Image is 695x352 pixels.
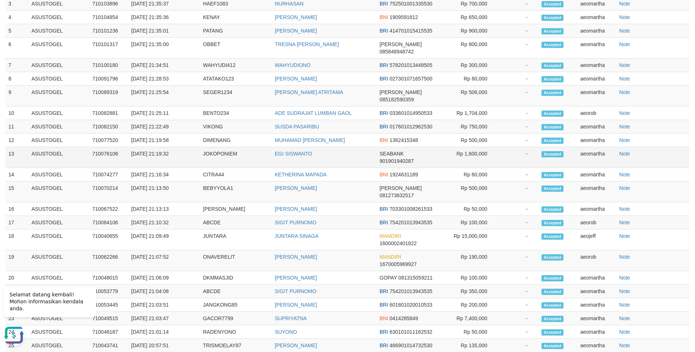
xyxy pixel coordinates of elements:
[380,110,388,116] span: BRI
[619,172,630,177] a: Note
[200,312,272,325] td: GACOR7799
[619,124,630,130] a: Note
[380,14,388,20] span: BNI
[5,202,29,216] td: 16
[5,72,29,86] td: 8
[275,315,307,321] a: SUPRIYATNA
[200,59,272,72] td: WAHYUDI412
[380,288,388,294] span: BRI
[200,134,272,147] td: DIMENANG
[437,216,498,229] td: Rp 100,000
[498,202,539,216] td: -
[89,250,128,271] td: 710062266
[89,72,128,86] td: 710091796
[498,59,539,72] td: -
[541,329,563,336] span: Accepted
[200,38,272,59] td: OBBET
[275,206,317,212] a: [PERSON_NAME]
[619,14,630,20] a: Note
[380,137,388,143] span: BNI
[577,229,616,250] td: aeojeff
[89,86,128,106] td: 710089319
[541,63,563,69] span: Accepted
[200,229,272,250] td: JUNTARA
[200,24,272,38] td: PATANG
[437,271,498,285] td: Rp 100,000
[380,220,388,225] span: BRI
[128,181,200,202] td: [DATE] 21:13:50
[437,181,498,202] td: Rp 500,000
[5,59,29,72] td: 7
[619,185,630,191] a: Note
[541,289,563,295] span: Accepted
[498,134,539,147] td: -
[380,206,388,212] span: BRI
[498,11,539,24] td: -
[389,110,432,116] span: Copy 033601014950533 to clipboard
[275,89,343,95] a: [PERSON_NAME] ATRITAMA
[577,285,616,298] td: aeomartha
[5,168,29,181] td: 14
[541,206,563,213] span: Accepted
[89,11,128,24] td: 710104854
[89,24,128,38] td: 710101236
[275,76,317,82] a: [PERSON_NAME]
[200,285,272,298] td: ABCDE
[380,158,414,164] span: Copy 901901940287 to clipboard
[29,181,89,202] td: ASUSTOGEL
[577,72,616,86] td: aeomartha
[380,261,417,267] span: Copy 1670005969927 to clipboard
[498,285,539,298] td: -
[541,15,563,21] span: Accepted
[619,329,630,335] a: Note
[5,229,29,250] td: 18
[389,329,432,335] span: Copy 630101011162532 to clipboard
[29,72,89,86] td: ASUSTOGEL
[577,271,616,285] td: aeomartha
[541,138,563,144] span: Accepted
[380,315,388,321] span: BNI
[380,62,388,68] span: BRI
[5,11,29,24] td: 4
[89,134,128,147] td: 710077520
[380,254,401,260] span: MANDIRI
[29,86,89,106] td: ASUSTOGEL
[541,124,563,130] span: Accepted
[29,147,89,168] td: ASUSTOGEL
[380,151,404,157] span: SEABANK
[200,298,272,312] td: JANGKONG85
[128,134,200,147] td: [DATE] 21:19:58
[380,240,417,246] span: Copy 1600002401822 to clipboard
[275,14,317,20] a: [PERSON_NAME]
[89,168,128,181] td: 710074277
[200,120,272,134] td: VIKONG
[389,1,432,7] span: Copy 752501001335530 to clipboard
[619,288,630,294] a: Note
[128,147,200,168] td: [DATE] 21:19:32
[275,172,326,177] a: KETHERINA MAPADA
[619,62,630,68] a: Note
[89,202,128,216] td: 710067522
[437,298,498,312] td: Rp 200,000
[437,229,498,250] td: Rp 15,000,000
[5,24,29,38] td: 5
[541,151,563,157] span: Accepted
[619,233,630,239] a: Note
[200,202,272,216] td: [PERSON_NAME]
[380,233,401,239] span: MANDIRI
[577,134,616,147] td: aeomartha
[89,285,128,298] td: 710053779
[577,106,616,120] td: aeorob
[577,250,616,271] td: aeorob
[389,288,432,294] span: Copy 754201013943535 to clipboard
[380,172,388,177] span: BNI
[128,86,200,106] td: [DATE] 21:25:54
[29,216,89,229] td: ASUSTOGEL
[89,147,128,168] td: 710076106
[29,120,89,134] td: ASUSTOGEL
[200,86,272,106] td: SEGER1234
[29,134,89,147] td: ASUSTOGEL
[89,229,128,250] td: 710040655
[541,76,563,82] span: Accepted
[275,62,310,68] a: WAHYUDIONO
